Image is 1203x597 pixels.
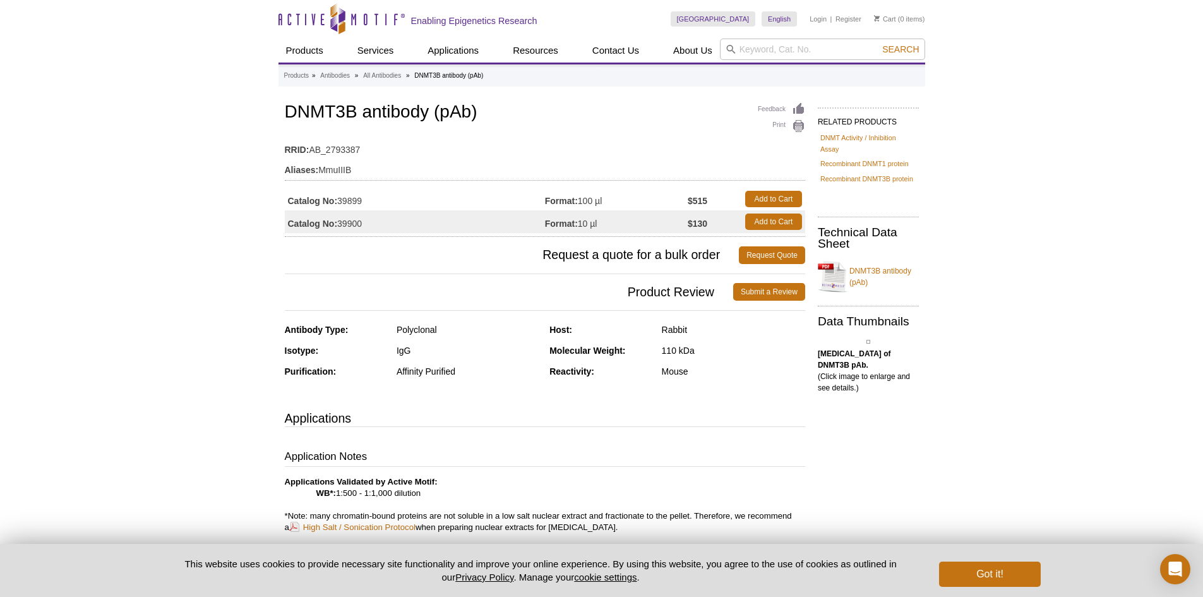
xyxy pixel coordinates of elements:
[285,136,805,157] td: AB_2793387
[545,218,578,229] strong: Format:
[882,44,919,54] span: Search
[549,346,625,356] strong: Molecular Weight:
[278,39,331,63] a: Products
[285,325,349,335] strong: Antibody Type:
[350,39,402,63] a: Services
[163,557,919,584] p: This website uses cookies to provide necessary site functionality and improve your online experie...
[414,72,483,79] li: DNMT3B antibody (pAb)
[284,70,309,81] a: Products
[545,195,578,207] strong: Format:
[411,15,537,27] h2: Enabling Epigenetics Research
[818,107,919,130] h2: RELATED PRODUCTS
[363,70,401,81] a: All Antibodies
[285,102,805,124] h1: DNMT3B antibody (pAb)
[285,246,739,264] span: Request a quote for a bulk order
[397,345,540,356] div: IgG
[285,409,805,428] h3: Applications
[878,44,923,55] button: Search
[285,188,545,210] td: 39899
[666,39,720,63] a: About Us
[810,15,827,23] a: Login
[739,246,805,264] a: Request Quote
[285,449,805,467] h3: Application Notes
[585,39,647,63] a: Contact Us
[720,39,925,60] input: Keyword, Cat. No.
[397,324,540,335] div: Polyclonal
[818,258,919,296] a: DNMT3B antibody (pAb)
[662,345,805,356] div: 110 kDa
[355,72,359,79] li: »
[835,15,861,23] a: Register
[671,11,756,27] a: [GEOGRAPHIC_DATA]
[818,316,919,327] h2: Data Thumbnails
[745,191,802,207] a: Add to Cart
[733,283,805,301] a: Submit a Review
[818,348,919,394] p: (Click image to enlarge and see details.)
[818,349,891,370] b: [MEDICAL_DATA] of DNMT3B pAb.
[285,210,545,233] td: 39900
[320,70,350,81] a: Antibodies
[662,366,805,377] div: Mouse
[545,210,688,233] td: 10 µl
[1160,554,1190,584] div: Open Intercom Messenger
[762,11,797,27] a: English
[285,346,319,356] strong: Isotype:
[420,39,486,63] a: Applications
[285,157,805,177] td: MmuIIIB
[312,72,316,79] li: »
[820,158,909,169] a: Recombinant DNMT1 protein
[505,39,566,63] a: Resources
[397,366,540,377] div: Affinity Purified
[549,325,572,335] strong: Host:
[830,11,832,27] li: |
[285,164,319,176] strong: Aliases:
[662,324,805,335] div: Rabbit
[285,144,309,155] strong: RRID:
[818,227,919,250] h2: Technical Data Sheet
[866,340,870,344] img: DNMT3B antibody (pAb) tested by Western blot.
[545,188,688,210] td: 100 µl
[874,15,896,23] a: Cart
[285,476,805,533] p: 1:500 - 1:1,000 dilution *Note: many chromatin-bound proteins are not soluble in a low salt nucle...
[874,15,880,21] img: Your Cart
[758,102,805,116] a: Feedback
[820,173,913,184] a: Recombinant DNMT3B protein
[288,218,338,229] strong: Catalog No:
[289,521,416,533] a: High Salt / Sonication Protocol
[688,218,707,229] strong: $130
[758,119,805,133] a: Print
[574,572,637,582] button: cookie settings
[455,572,513,582] a: Privacy Policy
[285,283,733,301] span: Product Review
[820,132,916,155] a: DNMT Activity / Inhibition Assay
[285,477,438,486] b: Applications Validated by Active Motif:
[745,214,802,230] a: Add to Cart
[288,195,338,207] strong: Catalog No:
[549,366,594,377] strong: Reactivity:
[285,366,337,377] strong: Purification:
[688,195,707,207] strong: $515
[939,562,1040,587] button: Got it!
[406,72,410,79] li: »
[874,11,925,27] li: (0 items)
